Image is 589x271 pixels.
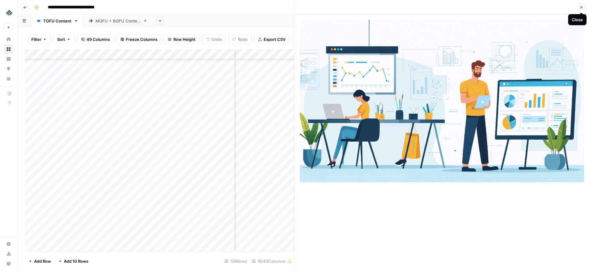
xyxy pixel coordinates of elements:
[4,5,14,20] button: Workspace: Uplisting
[31,36,41,42] span: Filter
[4,54,14,64] a: Insights
[83,15,153,27] a: MOFU + BOFU Content
[222,256,250,266] div: 138 Rows
[116,34,161,44] button: Freeze Columns
[31,15,83,27] a: TOFU Content
[4,249,14,259] a: Usage
[173,36,196,42] span: Row Height
[4,74,14,84] a: Your Data
[264,36,285,42] span: Export CSV
[34,258,51,264] span: Add Row
[4,34,14,44] a: Home
[300,20,584,182] img: Row/Cell
[27,34,51,44] button: Filter
[77,34,114,44] button: 49 Columns
[53,34,75,44] button: Sort
[55,256,92,266] button: Add 10 Rows
[238,36,248,42] span: Redo
[211,36,222,42] span: Undo
[95,18,141,24] div: MOFU + BOFU Content
[4,7,15,18] img: Uplisting Logo
[4,259,14,269] button: Help + Support
[25,256,55,266] button: Add Row
[4,239,14,249] a: Settings
[228,34,252,44] button: Redo
[87,36,110,42] span: 49 Columns
[254,34,289,44] button: Export CSV
[64,258,88,264] span: Add 10 Rows
[126,36,157,42] span: Freeze Columns
[4,64,14,74] a: Opportunities
[164,34,200,44] button: Row Height
[57,36,65,42] span: Sort
[4,44,14,54] a: Browse
[43,18,72,24] div: TOFU Content
[250,256,295,266] div: 19/49 Columns
[202,34,226,44] button: Undo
